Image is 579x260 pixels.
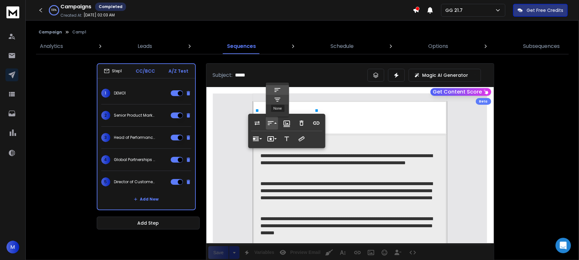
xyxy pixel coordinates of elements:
p: Get Free Credits [527,7,563,13]
button: Save [208,246,229,259]
span: 4 [101,155,110,164]
a: Schedule [327,39,357,54]
button: Campaign [39,30,62,35]
p: Head of Performance Insights [114,135,155,140]
p: Schedule [330,42,354,50]
button: Replace [251,117,263,130]
p: Camp1 [72,30,86,35]
a: Options [425,39,452,54]
li: Step1CC/BCCA/Z Test1DEMO12Senior Product Marketing Manager3Head of Performance Insights4Global Pa... [97,63,196,210]
button: Insert Link [310,117,322,130]
button: Get Content Score [430,88,491,96]
button: Change Size [295,132,308,145]
button: Magic AI Generator [409,69,481,82]
a: Subsequences [519,39,564,54]
span: Variables [253,250,276,255]
p: Subject: [213,71,233,79]
button: Get Free Credits [513,4,568,17]
a: Sequences [223,39,260,54]
p: DEMO1 [114,91,126,96]
p: Global Partnerships Director [114,157,155,162]
p: GG 21.7 [445,7,465,13]
span: 3 [101,133,110,142]
button: Add Step [97,217,200,229]
div: Step 1 [104,68,122,74]
span: Preview Email [289,250,322,255]
div: Completed [95,3,126,11]
p: Magic AI Generator [422,72,468,78]
p: Subsequences [523,42,560,50]
p: Sequences [227,42,256,50]
button: Insert Link (Ctrl+K) [351,246,364,259]
button: M [6,241,19,254]
button: Preview Email [277,246,322,259]
span: 2 [101,111,110,120]
img: logo [6,6,19,18]
div: None [271,105,285,112]
button: Variables [241,246,276,259]
button: Insert Image (Ctrl+P) [365,246,377,259]
p: A/Z Test [169,68,189,74]
p: Director of Customer Success Strategy [114,179,155,184]
p: Leads [138,42,152,50]
p: [DATE] 02:03 AM [84,13,115,18]
p: 100 % [51,8,57,12]
p: Senior Product Marketing Manager [114,113,155,118]
span: 1 [101,89,110,98]
a: Analytics [36,39,67,54]
p: Options [429,42,448,50]
button: Add New [129,193,164,206]
div: Open Intercom Messenger [556,238,571,253]
div: Beta [476,98,491,105]
h1: Campaigns [60,3,91,11]
button: Alternative Text [281,132,293,145]
a: Leads [134,39,156,54]
p: Analytics [40,42,63,50]
p: Created At: [60,13,82,18]
p: CC/BCC [136,68,155,74]
span: 5 [101,177,110,186]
